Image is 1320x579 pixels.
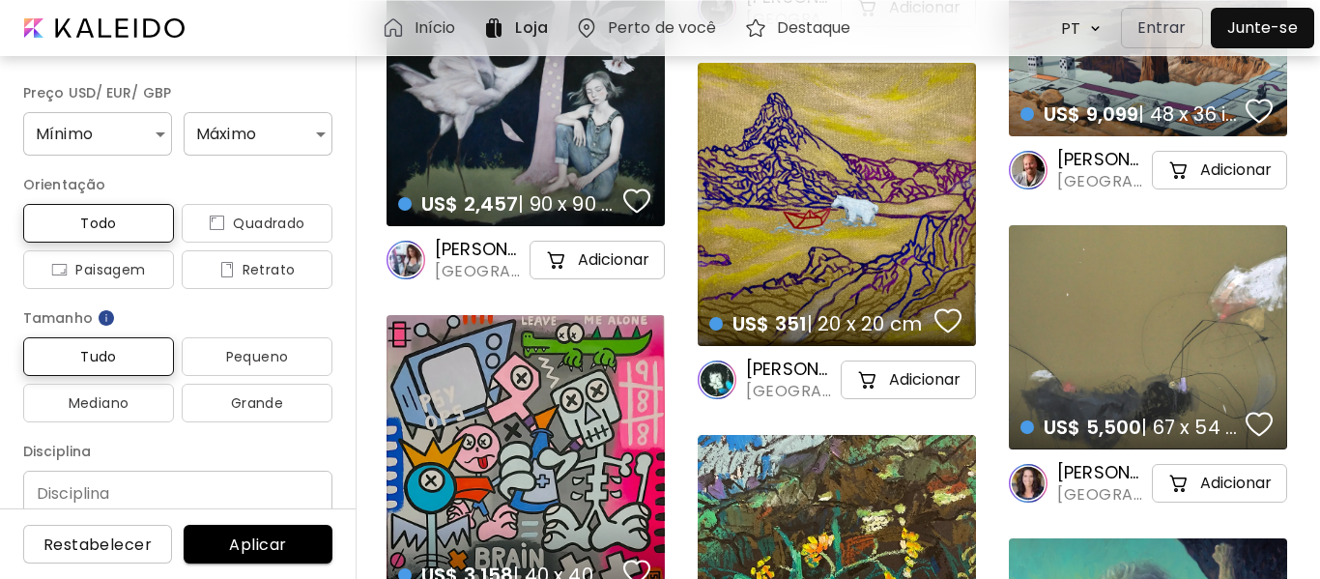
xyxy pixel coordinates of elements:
[97,308,116,328] img: info
[23,525,172,564] button: Restabelecer
[698,358,976,402] a: [PERSON_NAME][GEOGRAPHIC_DATA], [GEOGRAPHIC_DATA]cart-iconAdicionar
[1152,151,1287,189] button: cart-iconAdicionar
[746,358,837,381] h6: [PERSON_NAME]
[1200,474,1272,493] h5: Adicionar
[889,370,961,390] h5: Adicionar
[744,16,859,40] a: Destaque
[39,535,157,555] span: Restabelecer
[1057,171,1148,192] span: [GEOGRAPHIC_DATA], [GEOGRAPHIC_DATA]
[398,191,617,217] h4: | 90 x 90 cm
[39,258,158,281] span: Paisagem
[515,20,547,36] h6: Loja
[219,262,235,277] img: icon
[698,63,976,346] a: US$ 351| 20 x 20 cmfavoriteshttps://cdn.kaleido.art/CDN/Artwork/174787/Primary/medium.webp?update...
[930,302,966,340] button: favorites
[1009,461,1287,506] a: [PERSON_NAME][GEOGRAPHIC_DATA], [GEOGRAPHIC_DATA]cart-iconAdicionar
[1051,12,1084,45] div: PT
[1044,101,1138,128] span: US$ 9,099
[1057,484,1148,506] span: [GEOGRAPHIC_DATA], [GEOGRAPHIC_DATA]
[23,250,174,289] button: iconPaisagem
[1167,472,1191,495] img: cart-icon
[575,16,725,40] a: Perto de você
[23,204,174,243] button: Todo
[199,535,317,555] span: Aplicar
[23,384,174,422] button: Mediano
[618,182,655,220] button: favorites
[415,20,456,36] h6: Início
[1020,101,1240,127] h4: | 48 x 36 inch
[23,173,332,196] h6: Orientação
[23,112,172,156] div: Mínimo
[382,16,464,40] a: Início
[39,345,158,368] span: Tudo
[23,337,174,376] button: Tudo
[209,216,225,231] img: icon
[182,337,332,376] button: Pequeno
[39,212,158,235] span: Todo
[709,311,929,336] h4: | 20 x 20 cm
[184,112,332,156] div: Máximo
[841,361,976,399] button: cart-iconAdicionar
[1009,225,1287,449] a: US$ 5,500| 67 x 54 inchfavoriteshttps://cdn.kaleido.art/CDN/Artwork/174406/Primary/medium.webp?up...
[182,250,332,289] button: iconRetrato
[421,190,518,217] span: US$ 2,457
[23,440,332,463] h6: Disciplina
[1200,160,1272,180] h5: Adicionar
[182,384,332,422] button: Grande
[1137,16,1187,40] p: Entrar
[530,241,665,279] button: cart-iconAdicionar
[197,345,317,368] span: Pequeno
[435,261,526,282] span: [GEOGRAPHIC_DATA], [GEOGRAPHIC_DATA]
[51,262,68,277] img: icon
[182,204,332,243] button: iconQuadrado
[435,238,526,261] h6: [PERSON_NAME]
[1057,461,1148,484] h6: [PERSON_NAME]
[1044,414,1141,441] span: US$ 5,500
[777,20,851,36] h6: Destaque
[482,16,555,40] a: Loja
[1167,159,1191,182] img: cart-icon
[1121,8,1203,48] button: Entrar
[1241,92,1277,130] button: favorites
[1241,405,1277,444] button: favorites
[184,525,332,564] button: Aplicar
[197,258,317,281] span: Retrato
[23,306,332,330] h6: Tamanho
[1009,148,1287,192] a: [PERSON_NAME][GEOGRAPHIC_DATA], [GEOGRAPHIC_DATA]cart-iconAdicionar
[1152,464,1287,503] button: cart-iconAdicionar
[23,81,332,104] h6: Preço USD/ EUR/ GBP
[1085,19,1105,38] img: arrow down
[856,368,879,391] img: cart-icon
[1121,8,1211,48] a: Entrar
[1211,8,1314,48] a: Junte-se
[1057,148,1148,171] h6: [PERSON_NAME]
[608,20,717,36] h6: Perto de você
[197,212,317,235] span: Quadrado
[39,391,158,415] span: Mediano
[197,391,317,415] span: Grande
[387,238,665,282] a: [PERSON_NAME][GEOGRAPHIC_DATA], [GEOGRAPHIC_DATA]cart-iconAdicionar
[732,310,807,337] span: US$ 351
[578,250,649,270] h5: Adicionar
[746,381,837,402] span: [GEOGRAPHIC_DATA], [GEOGRAPHIC_DATA]
[545,248,568,272] img: cart-icon
[1020,415,1240,440] h4: | 67 x 54 inch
